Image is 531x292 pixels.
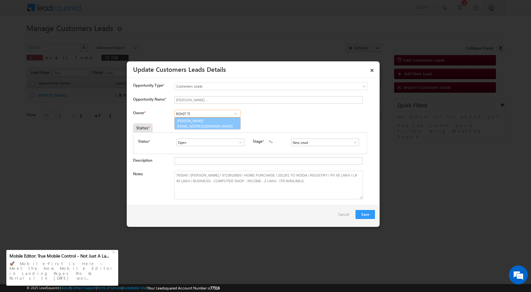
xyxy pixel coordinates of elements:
span: Opportunity Type [133,83,163,88]
em: Start Chat [86,195,115,203]
input: Type to Search [174,110,241,117]
label: Status [138,139,149,144]
a: Show All Items [231,110,239,117]
span: 77516 [210,286,220,290]
button: Save [356,210,375,219]
label: Description [133,158,152,163]
a: Show All Items [235,139,243,146]
input: Type to Search [291,139,359,146]
a: Cancel [338,210,352,222]
div: Chat with us now [33,33,106,41]
span: Your Leadsquared Account Number is [148,286,220,290]
div: + [111,248,118,255]
div: Status [133,123,153,132]
a: Contact Support [71,286,96,290]
a: Update Customers Leads Details [133,65,226,73]
a: Customers Leads [174,83,368,90]
label: Opportunity Name [133,97,166,102]
span: Customers Leads [175,84,342,89]
label: Owner [133,110,145,115]
span: [EMAIL_ADDRESS][DOMAIN_NAME] [177,124,234,128]
label: Stage [253,139,262,144]
a: About [61,286,70,290]
img: d_60004797649_company_0_60004797649 [11,33,27,41]
textarea: Type your message and hit 'Enter' [8,59,115,189]
label: Notes [133,171,143,176]
span: © 2025 LeadSquared | | | | | [27,285,220,291]
a: [PERSON_NAME] [174,117,241,129]
input: Type to Search [176,139,244,146]
a: Show All Items [350,139,357,146]
a: Terms of Service [97,286,122,290]
div: Mobile Editor: True Mobile Control - Not Just A La... [9,253,111,259]
a: × [367,64,377,75]
div: Minimize live chat window [104,3,119,18]
a: Acceptable Use [123,286,147,290]
div: 🚀 Mobile-First is Here – Meet the New Mobile Editor in Landing Pages Pro & Portals! In [DATE] wor... [9,259,115,283]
